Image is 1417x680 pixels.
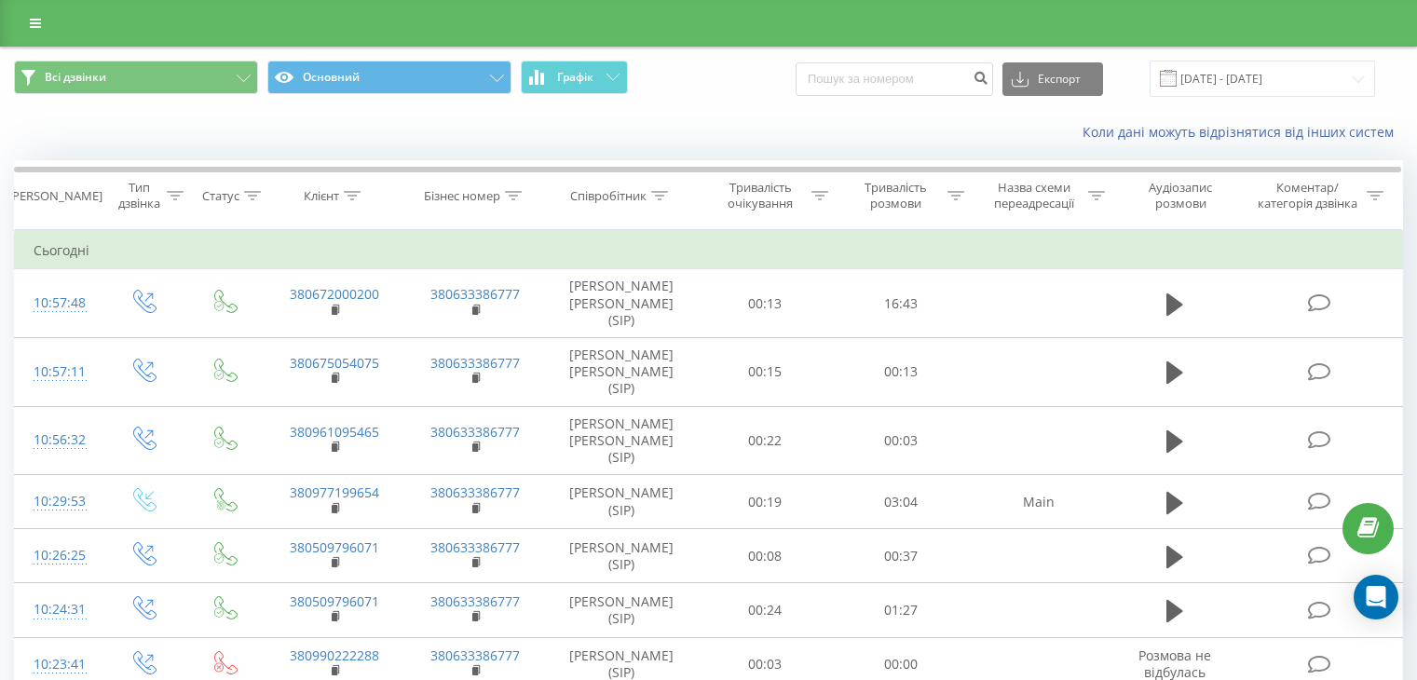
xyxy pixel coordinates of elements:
[546,269,698,338] td: [PERSON_NAME] [PERSON_NAME] (SIP)
[698,337,833,406] td: 00:15
[45,70,106,85] span: Всі дзвінки
[34,537,83,574] div: 10:26:25
[34,285,83,321] div: 10:57:48
[430,538,520,556] a: 380633386777
[34,354,83,390] div: 10:57:11
[430,592,520,610] a: 380633386777
[698,583,833,637] td: 00:24
[715,180,808,211] div: Тривалість очікування
[267,61,511,94] button: Основний
[557,71,593,84] span: Графік
[986,180,1083,211] div: Назва схеми переадресації
[1354,575,1398,619] div: Open Intercom Messenger
[546,529,698,583] td: [PERSON_NAME] (SIP)
[430,423,520,441] a: 380633386777
[290,423,379,441] a: 380961095465
[570,188,647,204] div: Співробітник
[546,583,698,637] td: [PERSON_NAME] (SIP)
[833,269,968,338] td: 16:43
[1002,62,1103,96] button: Експорт
[290,538,379,556] a: 380509796071
[34,592,83,628] div: 10:24:31
[698,269,833,338] td: 00:13
[1253,180,1362,211] div: Коментар/категорія дзвінка
[796,62,993,96] input: Пошук за номером
[833,475,968,529] td: 03:04
[833,583,968,637] td: 01:27
[290,354,379,372] a: 380675054075
[546,337,698,406] td: [PERSON_NAME] [PERSON_NAME] (SIP)
[8,188,102,204] div: [PERSON_NAME]
[833,529,968,583] td: 00:37
[117,180,161,211] div: Тип дзвінка
[1083,123,1403,141] a: Коли дані можуть відрізнятися вiд інших систем
[968,475,1109,529] td: Main
[430,483,520,501] a: 380633386777
[202,188,239,204] div: Статус
[290,483,379,501] a: 380977199654
[34,483,83,520] div: 10:29:53
[546,475,698,529] td: [PERSON_NAME] (SIP)
[15,232,1403,269] td: Сьогодні
[1126,180,1235,211] div: Аудіозапис розмови
[290,285,379,303] a: 380672000200
[521,61,628,94] button: Графік
[833,337,968,406] td: 00:13
[430,285,520,303] a: 380633386777
[850,180,943,211] div: Тривалість розмови
[14,61,258,94] button: Всі дзвінки
[698,475,833,529] td: 00:19
[698,406,833,475] td: 00:22
[290,592,379,610] a: 380509796071
[833,406,968,475] td: 00:03
[290,646,379,664] a: 380990222288
[34,422,83,458] div: 10:56:32
[430,354,520,372] a: 380633386777
[424,188,500,204] div: Бізнес номер
[698,529,833,583] td: 00:08
[546,406,698,475] td: [PERSON_NAME] [PERSON_NAME] (SIP)
[304,188,339,204] div: Клієнт
[430,646,520,664] a: 380633386777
